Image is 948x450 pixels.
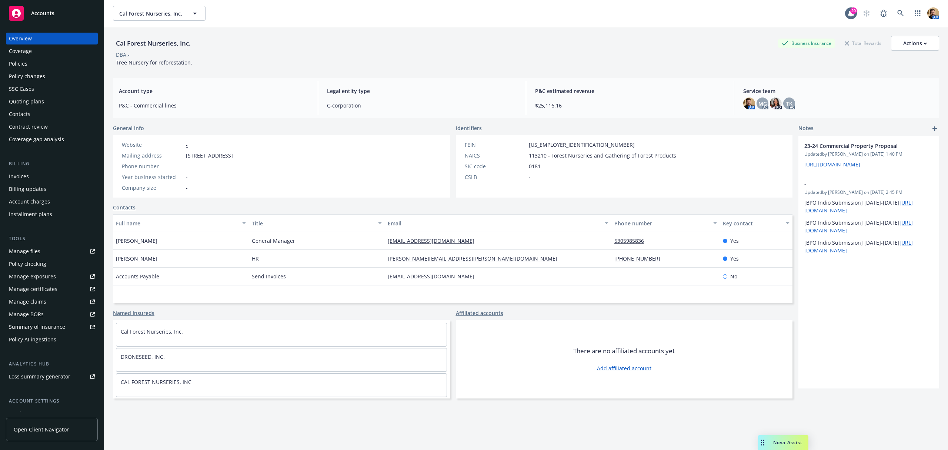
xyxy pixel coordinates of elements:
[9,33,32,44] div: Overview
[798,124,814,133] span: Notes
[6,33,98,44] a: Overview
[119,102,309,109] span: P&C - Commercial lines
[119,10,183,17] span: Cal Forest Nurseries, Inc.
[113,39,194,48] div: Cal Forest Nurseries, Inc.
[614,219,709,227] div: Phone number
[859,6,874,21] a: Start snowing
[597,364,651,372] a: Add affiliated account
[6,196,98,208] a: Account charges
[113,309,154,317] a: Named insureds
[758,435,767,450] div: Drag to move
[893,6,908,21] a: Search
[535,102,725,109] span: $25,116.16
[6,296,98,308] a: Manage claims
[327,102,517,109] span: C-corporation
[9,371,70,383] div: Loss summary generator
[6,108,98,120] a: Contacts
[9,271,56,282] div: Manage exposures
[122,162,183,170] div: Phone number
[186,152,233,159] span: [STREET_ADDRESS]
[743,87,933,95] span: Service team
[116,51,130,59] div: DBA: -
[6,171,98,182] a: Invoices
[6,258,98,270] a: Policy checking
[6,245,98,257] a: Manage files
[6,160,98,168] div: Billing
[804,142,914,150] span: 23-24 Commercial Property Proposal
[122,173,183,181] div: Year business started
[804,180,914,188] span: -
[9,296,46,308] div: Manage claims
[804,151,933,158] span: Updated by [PERSON_NAME] on [DATE] 1:40 PM
[573,347,675,355] span: There are no affiliated accounts yet
[252,237,295,245] span: General Manager
[6,371,98,383] a: Loss summary generator
[6,321,98,333] a: Summary of insurance
[9,45,32,57] div: Coverage
[804,189,933,196] span: Updated by [PERSON_NAME] on [DATE] 2:45 PM
[786,100,792,107] span: TK
[465,173,526,181] div: CSLB
[31,10,54,16] span: Accounts
[116,219,238,227] div: Full name
[121,328,183,335] a: Cal Forest Nurseries, Inc.
[9,321,65,333] div: Summary of insurance
[6,360,98,368] div: Analytics hub
[113,6,206,21] button: Cal Forest Nurseries, Inc.
[465,152,526,159] div: NAICS
[850,7,857,14] div: 20
[388,219,600,227] div: Email
[6,183,98,195] a: Billing updates
[252,255,259,262] span: HR
[9,258,46,270] div: Policy checking
[529,152,676,159] span: 113210 - Forest Nurseries and Gathering of Forest Products
[456,309,503,317] a: Affiliated accounts
[385,214,611,232] button: Email
[9,96,44,107] div: Quoting plans
[116,255,157,262] span: [PERSON_NAME]
[9,183,46,195] div: Billing updates
[9,58,27,70] div: Policies
[535,87,725,95] span: P&C estimated revenue
[6,70,98,82] a: Policy changes
[614,273,622,280] a: -
[465,162,526,170] div: SIC code
[6,271,98,282] a: Manage exposures
[6,334,98,345] a: Policy AI ingestions
[743,97,755,109] img: photo
[6,58,98,70] a: Policies
[9,408,41,420] div: Service team
[770,97,782,109] img: photo
[116,237,157,245] span: [PERSON_NAME]
[804,199,933,214] p: [BPO Indio Submission] [DATE]-[DATE]
[529,141,635,149] span: [US_EMPLOYER_IDENTIFICATION_NUMBER]
[6,83,98,95] a: SSC Cases
[804,219,933,234] p: [BPO Indio Submission] [DATE]-[DATE]
[9,108,30,120] div: Contacts
[6,308,98,320] a: Manage BORs
[122,184,183,192] div: Company size
[186,162,188,170] span: -
[186,141,188,148] a: -
[252,272,286,280] span: Send Invoices
[327,87,517,95] span: Legal entity type
[122,152,183,159] div: Mailing address
[6,397,98,405] div: Account settings
[723,219,781,227] div: Key contact
[6,96,98,107] a: Quoting plans
[876,6,891,21] a: Report a Bug
[910,6,925,21] a: Switch app
[116,272,159,280] span: Accounts Payable
[730,272,737,280] span: No
[113,204,136,211] a: Contacts
[186,184,188,192] span: -
[9,83,34,95] div: SSC Cases
[6,208,98,220] a: Installment plans
[804,239,933,254] p: [BPO Indio Submission] [DATE]-[DATE]
[6,235,98,242] div: Tools
[6,121,98,133] a: Contract review
[9,196,50,208] div: Account charges
[798,136,939,174] div: 23-24 Commercial Property ProposalUpdatedby [PERSON_NAME] on [DATE] 1:40 PM[URL][DOMAIN_NAME]
[891,36,939,51] button: Actions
